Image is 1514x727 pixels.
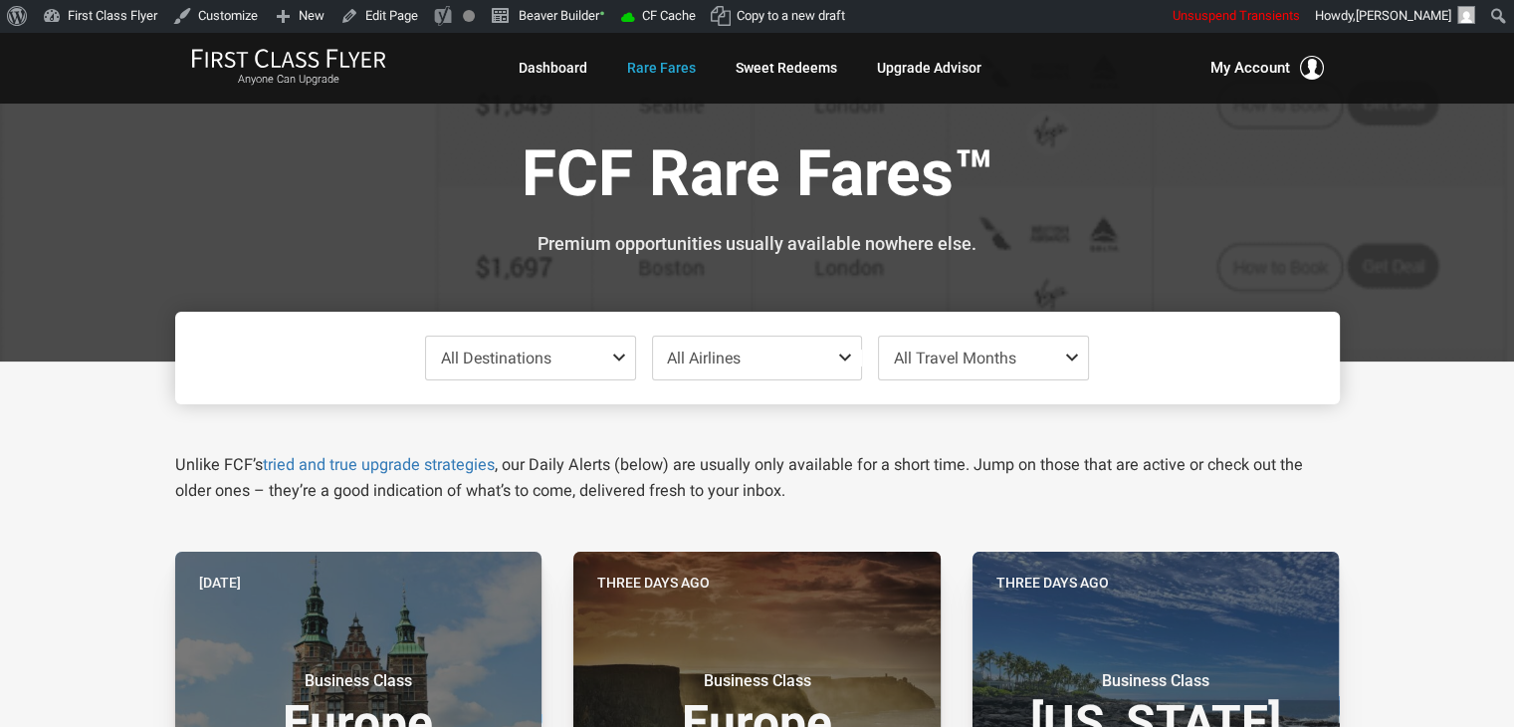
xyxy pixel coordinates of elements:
span: My Account [1210,56,1290,80]
a: First Class FlyerAnyone Can Upgrade [191,48,386,88]
time: Three days ago [597,572,710,594]
small: Business Class [632,671,881,691]
h1: FCF Rare Fares™ [190,139,1325,216]
time: Three days ago [996,572,1109,594]
img: First Class Flyer [191,48,386,69]
span: • [599,3,605,24]
span: [PERSON_NAME] [1356,8,1451,23]
small: Anyone Can Upgrade [191,73,386,87]
a: Dashboard [519,50,587,86]
small: Business Class [1031,671,1280,691]
span: All Travel Months [894,349,1016,367]
p: Unlike FCF’s , our Daily Alerts (below) are usually only available for a short time. Jump on thos... [175,452,1340,504]
h3: Premium opportunities usually available nowhere else. [190,234,1325,254]
button: My Account [1210,56,1324,80]
a: Rare Fares [627,50,696,86]
span: All Airlines [667,349,741,367]
a: Sweet Redeems [736,50,837,86]
a: tried and true upgrade strategies [263,455,495,474]
small: Business Class [234,671,483,691]
span: Unsuspend Transients [1173,8,1300,23]
time: [DATE] [199,572,241,594]
span: All Destinations [441,349,551,367]
a: Upgrade Advisor [877,50,981,86]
